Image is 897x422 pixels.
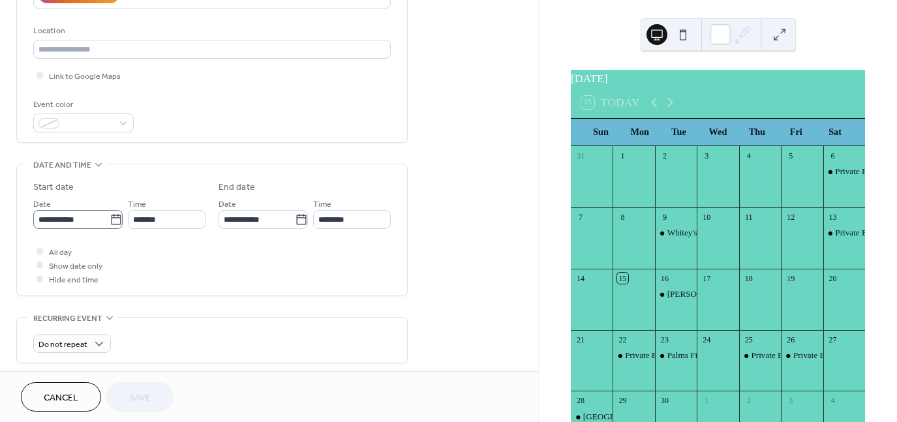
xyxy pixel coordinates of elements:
div: 2 [743,395,754,406]
div: 31 [575,150,586,161]
span: Date and time [33,158,91,172]
div: 14 [575,273,586,284]
span: Recurring event [33,312,102,325]
div: 11 [743,211,754,222]
span: Date [33,198,51,211]
div: Location [33,24,388,38]
div: 25 [743,334,754,345]
div: Palms Fish Camp 6 pm [655,350,697,361]
div: 10 [701,211,712,222]
div: 30 [659,395,670,406]
div: 29 [617,395,628,406]
div: 15 [617,273,628,284]
div: Event color [33,98,131,112]
div: 26 [785,334,797,345]
div: Whitey's Fish Camp [667,227,737,239]
span: All day [49,246,72,260]
div: Sat [815,119,855,145]
span: Do not repeat [38,337,87,352]
div: Whitey's Fish Camp [655,227,697,239]
div: Wed [699,119,738,145]
div: 17 [701,273,712,284]
div: Fri [776,119,815,145]
div: 13 [827,211,838,222]
div: 19 [785,273,797,284]
span: Hide end time [49,273,99,287]
div: Private Event [781,350,823,361]
div: 22 [617,334,628,345]
div: 6 [827,150,838,161]
div: Private Event [823,227,865,239]
div: Thu [737,119,776,145]
span: Date [219,198,236,211]
div: 7 [575,211,586,222]
div: Private Event [793,350,840,361]
div: 1 [701,395,712,406]
div: Start date [33,181,74,194]
div: 8 [617,211,628,222]
div: Mon [620,119,660,145]
div: End date [219,181,255,194]
div: [PERSON_NAME] [667,288,736,300]
div: Private Event [625,350,671,361]
span: Cancel [44,391,78,405]
div: 3 [785,395,797,406]
div: 4 [743,150,754,161]
div: 16 [659,273,670,284]
div: Private Event [823,166,865,177]
div: 18 [743,273,754,284]
div: 2 [659,150,670,161]
div: Private Event [751,350,797,361]
div: 9 [659,211,670,222]
div: Donovan's [655,288,697,300]
div: Tue [660,119,699,145]
div: 5 [785,150,797,161]
div: Private Event [835,227,881,239]
div: [DATE] [571,70,865,87]
div: 20 [827,273,838,284]
button: Cancel [21,382,101,412]
div: 21 [575,334,586,345]
span: Time [313,198,331,211]
div: 28 [575,395,586,406]
span: Time [128,198,146,211]
div: 12 [785,211,797,222]
span: Show date only [49,260,102,273]
div: 3 [701,150,712,161]
div: Private Event [613,350,654,361]
div: 4 [827,395,838,406]
div: Palms Fish Camp 6 pm [667,350,748,361]
span: Link to Google Maps [49,70,121,83]
div: Sun [581,119,620,145]
div: 23 [659,334,670,345]
div: 27 [827,334,838,345]
div: Private Event [835,166,881,177]
div: Private Event [739,350,781,361]
div: 1 [617,150,628,161]
div: 24 [701,334,712,345]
